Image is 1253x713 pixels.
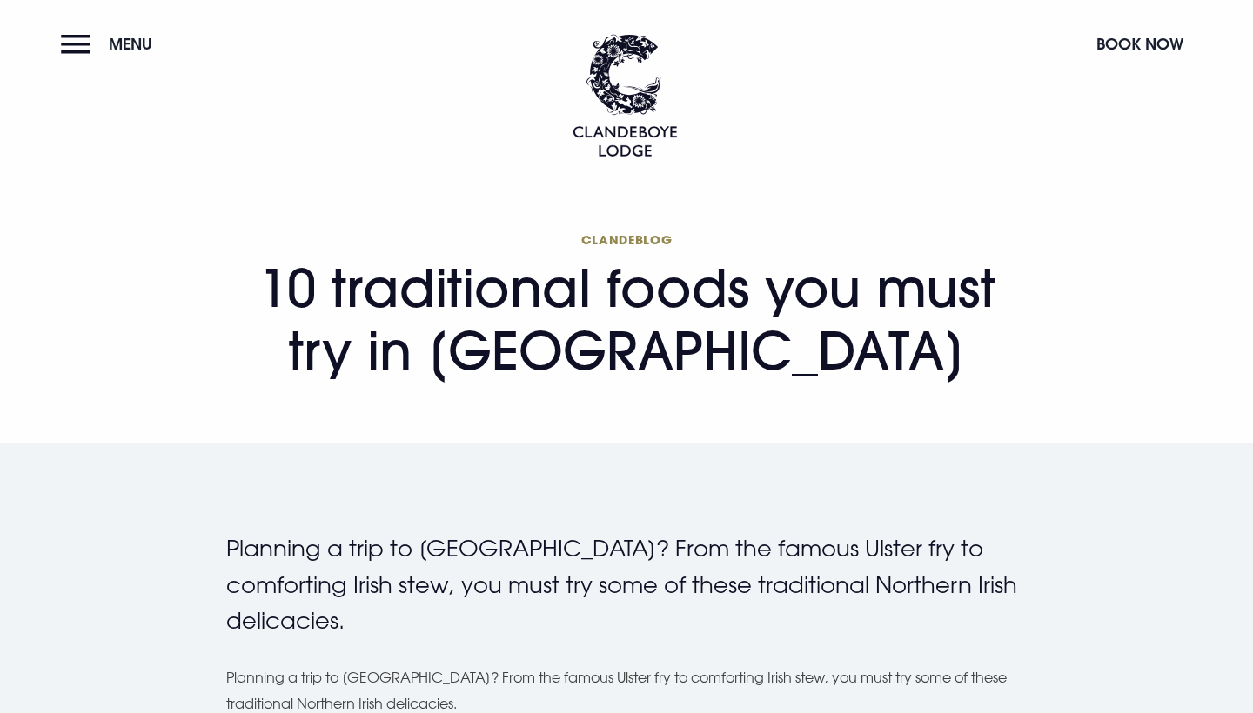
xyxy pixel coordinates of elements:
[109,34,152,54] span: Menu
[226,530,1027,639] p: Planning a trip to [GEOGRAPHIC_DATA]? From the famous Ulster fry to comforting Irish stew, you mu...
[1088,25,1192,63] button: Book Now
[573,34,677,157] img: Clandeboye Lodge
[226,231,1027,382] h1: 10 traditional foods you must try in [GEOGRAPHIC_DATA]
[61,25,161,63] button: Menu
[226,231,1027,248] span: Clandeblog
